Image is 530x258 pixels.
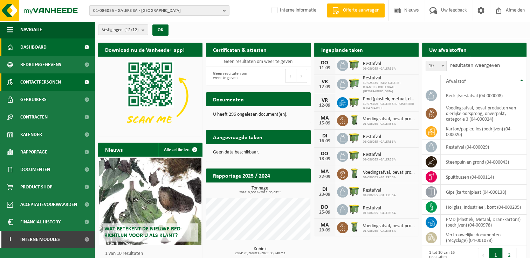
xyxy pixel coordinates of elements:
img: Download de VHEPlus App [98,57,202,135]
span: Voedingsafval, bevat producten van dierlijke oorsprong, onverpakt, categorie 3 [363,223,415,229]
div: 18-09 [318,157,332,162]
span: Navigatie [20,21,42,38]
img: WB-0140-HPE-GN-50 [348,221,360,233]
span: Restafval [363,134,396,140]
td: vertrouwelijke documenten (recyclage) (04-001073) [441,230,526,245]
span: Restafval [363,188,396,193]
td: gips (karton)plaat (04-000138) [441,185,526,200]
span: 10-975409 - GALÈRE SRL - CHANTIER B904 MARCHE [363,102,415,110]
span: Product Shop [20,178,52,196]
td: PMD (Plastiek, Metaal, Drankkartons) (bedrijven) (04-000978) [441,215,526,230]
div: 29-09 [318,228,332,233]
span: Contactpersonen [20,73,61,91]
p: 1 van 10 resultaten [105,251,199,256]
h2: Rapportage 2025 / 2024 [206,169,277,182]
label: resultaten weergeven [450,63,500,68]
span: Vestigingen [102,25,139,35]
a: Wat betekent de nieuwe RED-richtlijn voor u als klant? [99,158,201,245]
span: Rapportage [20,143,47,161]
div: 23-09 [318,192,332,197]
td: voedingsafval, bevat producten van dierlijke oorsprong, onverpakt, categorie 3 (04-000024) [441,103,526,124]
span: 01-086055 - GALERE SA [363,67,396,71]
img: WB-1100-HPE-GN-50 [348,203,360,215]
span: Bedrijfsgegevens [20,56,61,73]
h2: Aangevraagde taken [206,130,269,144]
span: Interne modules [20,231,60,248]
div: MA [318,169,332,174]
div: 12-09 [318,103,332,108]
div: MA [318,222,332,228]
h2: Ingeplande taken [314,43,370,56]
span: Acceptatievoorwaarden [20,196,77,213]
div: VR [318,79,332,85]
span: 01-086055 - GALERE SA [363,140,396,144]
td: restafval (04-000029) [441,139,526,155]
img: WB-1100-HPE-GN-50 [348,150,360,162]
span: Dashboard [20,38,47,56]
div: DO [318,60,332,66]
span: Restafval [363,61,396,67]
span: Voedingsafval, bevat producten van dierlijke oorsprong, onverpakt, categorie 3 [363,116,415,122]
span: 10 [426,61,446,71]
h2: Nieuws [98,143,130,156]
td: karton/papier, los (bedrijven) (04-000026) [441,124,526,139]
count: (12/12) [124,28,139,32]
span: 10 [426,61,447,71]
img: WB-0140-HPE-GN-50 [348,167,360,179]
h2: Download nu de Vanheede+ app! [98,43,192,56]
img: WB-0140-HPE-GN-50 [348,114,360,126]
h3: Tonnage [209,186,310,194]
span: 01-086055 - GALERE SA [363,193,396,198]
div: 16-09 [318,139,332,144]
span: 2024: 76,260 m3 - 2025: 33,240 m3 [209,252,310,255]
span: 2024: 0,000 t - 2025: 33,082 t [209,191,310,194]
span: 01-086055 - GALERE SA [363,175,415,180]
span: 01-086055 - GALERE SA [363,229,415,233]
span: Documenten [20,161,50,178]
div: 25-09 [318,210,332,215]
span: Gebruikers [20,91,47,108]
td: spuitbussen (04-000114) [441,170,526,185]
span: I [7,231,13,248]
span: Restafval [363,152,396,158]
div: DO [318,151,332,157]
img: WB-0660-HPE-GN-50 [348,78,360,89]
div: DI [318,187,332,192]
span: Financial History [20,213,61,231]
span: Restafval [363,206,396,211]
button: OK [152,24,168,36]
button: Next [296,69,307,83]
a: Alle artikelen [158,143,202,157]
span: 01-086055 - GALERE SA [363,122,415,126]
span: Kalender [20,126,42,143]
div: MA [318,115,332,121]
label: Interne informatie [270,5,316,16]
a: Offerte aanvragen [327,3,385,17]
td: bedrijfsrestafval (04-000008) [441,88,526,103]
div: Geen resultaten om weer te geven [209,68,255,84]
span: Voedingsafval, bevat producten van dierlijke oorsprong, onverpakt, categorie 3 [363,170,415,175]
h2: Documenten [206,92,251,106]
span: Offerte aanvragen [341,7,381,14]
img: WB-1100-HPE-GN-50 [348,185,360,197]
span: Pmd (plastiek, metaal, drankkartons) (bedrijven) [363,96,415,102]
div: 12-09 [318,85,332,89]
span: Afvalstof [446,79,466,84]
h2: Certificaten & attesten [206,43,274,56]
img: WB-1100-HPE-GN-50 [348,96,360,108]
div: DO [318,205,332,210]
h3: Kubiek [209,247,310,255]
p: U heeft 296 ongelezen document(en). [213,112,303,117]
span: Contracten [20,108,48,126]
div: 15-09 [318,121,332,126]
span: Wat betekent de nieuwe RED-richtlijn voor u als klant? [104,226,182,238]
div: VR [318,98,332,103]
span: 01-086055 - GALERE SA [363,158,396,162]
span: 10-925835 - BAM GALERE - CHANTIER COLLEGIALE [GEOGRAPHIC_DATA] [363,81,415,94]
div: 11-09 [318,66,332,71]
img: WB-1100-HPE-GN-50 [348,59,360,71]
span: Restafval [363,76,415,81]
div: 22-09 [318,174,332,179]
h2: Uw afvalstoffen [422,43,474,56]
img: WB-1100-HPE-GN-50 [348,132,360,144]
